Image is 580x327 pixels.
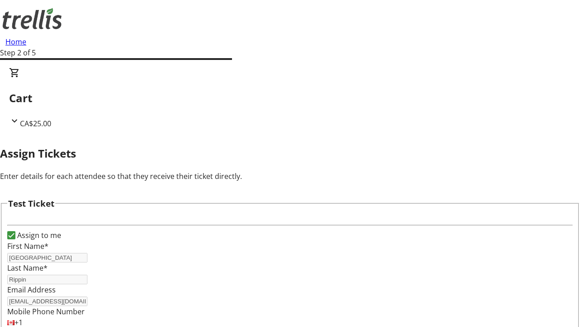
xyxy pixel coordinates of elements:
[9,90,571,106] h2: Cart
[8,197,54,210] h3: Test Ticket
[20,119,51,129] span: CA$25.00
[9,67,571,129] div: CartCA$25.00
[7,241,48,251] label: First Name*
[7,285,56,295] label: Email Address
[7,307,85,317] label: Mobile Phone Number
[7,263,48,273] label: Last Name*
[15,230,61,241] label: Assign to me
